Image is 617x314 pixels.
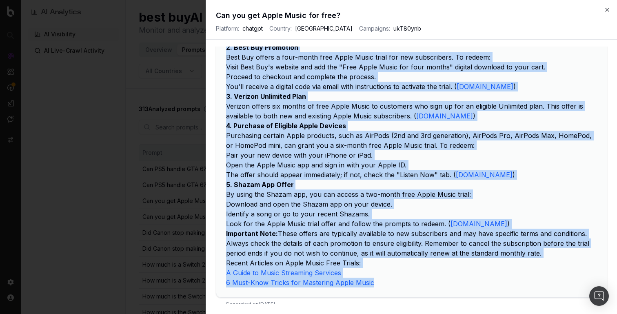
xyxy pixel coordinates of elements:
li: Visit Best Buy's website and add the "Free Apple Music for four months" digital download to your ... [226,62,597,72]
a: [DOMAIN_NAME] [451,220,507,228]
h2: Can you get Apple Music for free? [216,10,607,21]
p: By using the Shazam app, you can access a two-month free Apple Music trial: [226,189,597,199]
a: [DOMAIN_NAME] [457,82,513,91]
a: [DOMAIN_NAME] [456,171,513,179]
span: [GEOGRAPHIC_DATA] [295,24,353,33]
a: 6 Must-Know Tricks for Mastering Apple Music [226,278,374,287]
p: Purchasing certain Apple products, such as AirPods (2nd and 3rd generation), AirPods Pro, AirPods... [226,131,597,150]
a: A Guide to Music Streaming Services [226,269,341,277]
li: You'll receive a digital code via email with instructions to activate the trial. ( ) [226,82,597,91]
span: Platform: [216,24,239,33]
p: Verizon offers six months of free Apple Music to customers who sign up for an eligible Unlimited ... [226,101,597,121]
li: Look for the Apple Music trial offer and follow the prompts to redeem. ( ) [226,219,597,229]
strong: 5. Shazam App Offer [226,180,294,189]
strong: Important Note: [226,229,278,238]
li: Open the Apple Music app and sign in with your Apple ID. [226,160,597,170]
a: [DOMAIN_NAME] [416,112,473,120]
strong: 3. Verizon Unlimited Plan [226,92,306,100]
li: Pair your new device with your iPhone or iPad. [226,150,597,160]
p: Best Buy offers a four-month free Apple Music trial for new subscribers. To redeem: [226,52,597,62]
span: ukT80ynb [393,24,421,33]
li: Download and open the Shazam app on your device. [226,199,597,209]
li: Identify a song or go to your recent Shazams. [226,209,597,219]
strong: 2. Best Buy Promotion [226,43,298,51]
div: Generated on [DATE] [216,298,607,314]
li: The offer should appear immediately; if not, check the "Listen Now" tab. ( ) [226,170,597,180]
span: Campaigns: [359,24,390,33]
strong: 4. Purchase of Eligible Apple Devices [226,122,346,130]
h2: Recent Articles on Apple Music Free Trials: [226,258,597,268]
p: These offers are typically available to new subscribers and may have specific terms and condition... [226,229,597,258]
li: Proceed to checkout and complete the process. [226,72,597,82]
span: Country: [269,24,292,33]
span: chatgpt [242,24,263,33]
